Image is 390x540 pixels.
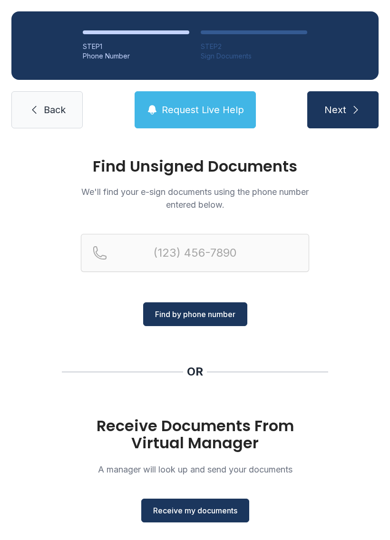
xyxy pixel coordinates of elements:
[81,159,309,174] h1: Find Unsigned Documents
[155,309,235,320] span: Find by phone number
[187,364,203,379] div: OR
[81,185,309,211] p: We'll find your e-sign documents using the phone number entered below.
[201,51,307,61] div: Sign Documents
[162,103,244,116] span: Request Live Help
[44,103,66,116] span: Back
[83,42,189,51] div: STEP 1
[81,417,309,452] h1: Receive Documents From Virtual Manager
[201,42,307,51] div: STEP 2
[83,51,189,61] div: Phone Number
[324,103,346,116] span: Next
[81,463,309,476] p: A manager will look up and send your documents
[153,505,237,516] span: Receive my documents
[81,234,309,272] input: Reservation phone number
